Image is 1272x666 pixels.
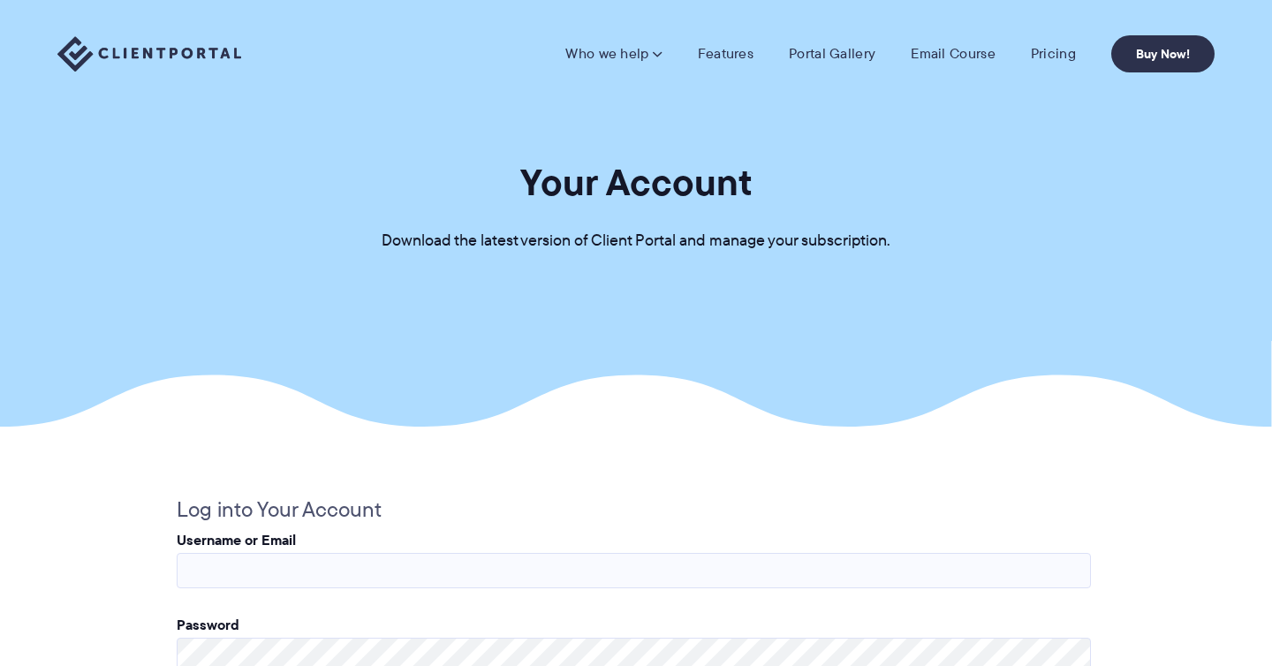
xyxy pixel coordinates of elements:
[382,228,890,254] p: Download the latest version of Client Portal and manage your subscription.
[1031,45,1076,63] a: Pricing
[698,45,753,63] a: Features
[520,159,753,206] h1: Your Account
[911,45,996,63] a: Email Course
[789,45,875,63] a: Portal Gallery
[177,491,382,528] legend: Log into Your Account
[1111,35,1215,72] a: Buy Now!
[177,529,296,550] label: Username or Email
[565,45,662,63] a: Who we help
[177,614,239,635] label: Password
